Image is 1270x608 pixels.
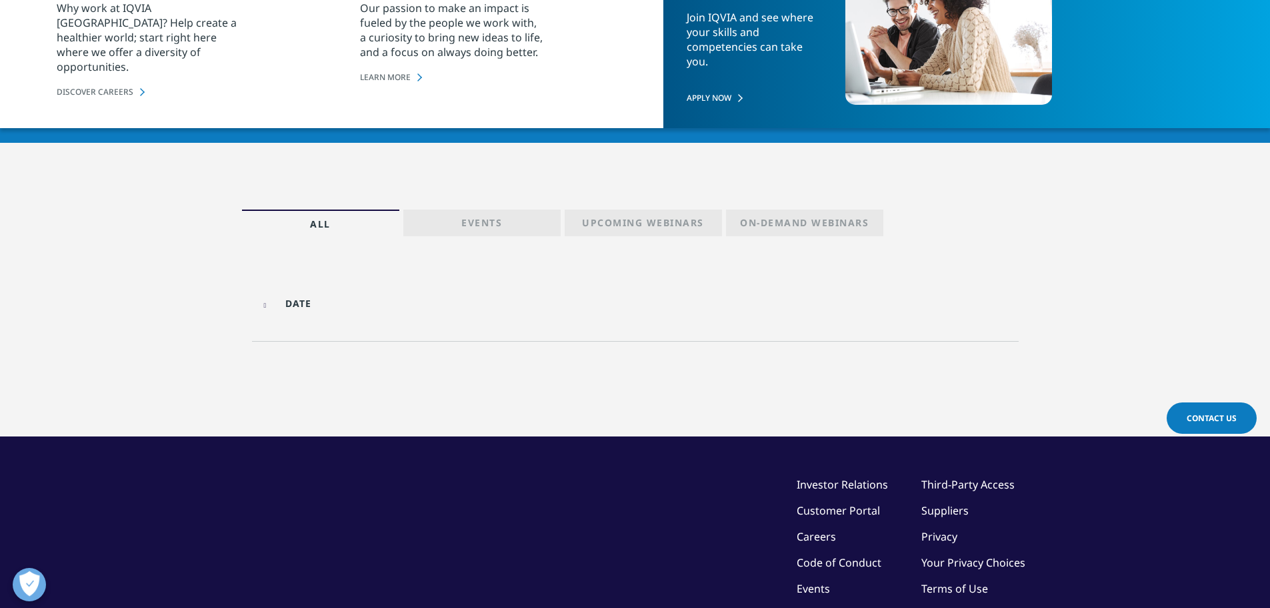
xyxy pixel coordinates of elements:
[797,555,881,570] a: Code of Conduct
[403,210,561,236] a: Events
[1187,412,1237,424] span: Contact Us
[57,1,241,86] p: Why work at IQVIA [GEOGRAPHIC_DATA]? Help create a healthier world; start right here where we off...
[797,529,836,544] a: Careers
[57,86,360,97] a: DISCOVER CAREERS
[565,210,722,236] a: Upcoming Webinars
[921,581,988,596] a: Terms of Use
[740,216,869,235] p: On-Demand Webinars
[13,568,46,601] button: Open Preferences
[921,503,969,518] a: Suppliers
[687,92,820,103] a: APPLY NOW
[259,288,437,318] input: DATE
[242,210,399,236] a: All
[360,71,663,83] a: LEARN MORE
[921,555,1029,570] a: Your Privacy Choices
[582,216,704,235] p: Upcoming Webinars
[921,477,1015,492] a: Third-Party Access
[797,503,880,518] a: Customer Portal
[1167,402,1257,434] a: Contact Us
[687,10,820,81] p: Join IQVIA and see where your skills and competencies can take you.
[360,1,544,71] p: Our passion to make an impact is fueled by the people we work with, a curiosity to bring new idea...
[461,216,502,235] p: Events
[797,477,888,492] a: Investor Relations
[726,210,883,236] a: On-Demand Webinars
[310,218,331,236] p: All
[797,581,830,596] a: Events
[921,529,957,544] a: Privacy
